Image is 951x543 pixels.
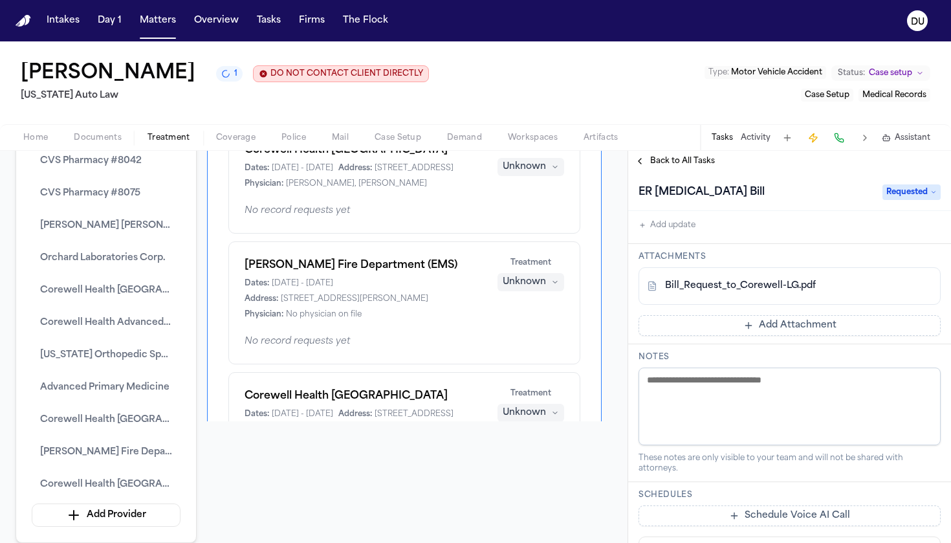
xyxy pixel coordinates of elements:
[245,163,269,173] span: Dates:
[32,180,180,207] button: CVS Pharmacy #8075
[272,278,333,289] span: [DATE] - [DATE]
[245,205,564,217] div: No record requests yet
[708,69,729,76] span: Type :
[245,309,283,320] span: Physician:
[882,184,941,200] span: Requested
[778,129,796,147] button: Add Task
[805,91,849,99] span: Case Setup
[804,129,822,147] button: Create Immediate Task
[639,490,941,500] h3: Schedules
[639,217,695,233] button: Add update
[712,133,733,143] button: Tasks
[41,9,85,32] button: Intakes
[245,388,482,404] h1: Corewell Health [GEOGRAPHIC_DATA]
[32,342,180,369] button: [US_STATE] Orthopedic Specialists
[375,163,454,173] span: [STREET_ADDRESS]
[253,65,429,82] button: Edit client contact restriction
[32,212,180,239] button: [PERSON_NAME] [PERSON_NAME] Family Medicine
[32,277,180,304] button: Corewell Health [GEOGRAPHIC_DATA] Imaging (Corewell [MEDICAL_DATA] – East)
[882,133,930,143] button: Assistant
[858,89,930,102] button: Edit service: Medical Records
[338,409,372,419] span: Address:
[272,409,333,419] span: [DATE] - [DATE]
[270,69,423,79] span: DO NOT CONTACT CLIENT DIRECTLY
[32,148,180,175] button: CVS Pharmacy #8042
[332,133,349,143] span: Mail
[32,504,180,527] button: Add Provider
[633,182,770,203] h1: ER [MEDICAL_DATA] Bill
[21,62,195,85] h1: [PERSON_NAME]
[252,9,286,32] button: Tasks
[338,163,372,173] span: Address:
[294,9,330,32] button: Firms
[503,406,546,419] div: Unknown
[503,276,546,289] div: Unknown
[245,409,269,419] span: Dates:
[639,252,941,262] h3: Attachments
[245,179,283,189] span: Physician:
[895,133,930,143] span: Assistant
[639,505,941,526] button: Schedule Voice AI Call
[639,352,941,362] h3: Notes
[21,62,195,85] button: Edit matter name
[16,15,31,27] a: Home
[375,409,454,419] span: [STREET_ADDRESS]
[731,69,822,76] span: Motor Vehicle Accident
[447,133,482,143] span: Demand
[338,9,393,32] button: The Flock
[510,258,551,268] span: Treatment
[510,388,551,399] span: Treatment
[862,91,926,99] span: Medical Records
[245,258,482,273] h1: [PERSON_NAME] Fire Department (EMS)
[245,294,278,304] span: Address:
[286,179,427,189] span: [PERSON_NAME], [PERSON_NAME]
[508,133,558,143] span: Workspaces
[869,68,912,78] span: Case setup
[135,9,181,32] button: Matters
[375,133,421,143] span: Case Setup
[281,294,428,304] span: [STREET_ADDRESS][PERSON_NAME]
[286,309,362,320] span: No physician on file
[705,66,826,79] button: Edit Type: Motor Vehicle Accident
[272,163,333,173] span: [DATE] - [DATE]
[74,133,122,143] span: Documents
[584,133,618,143] span: Artifacts
[23,133,48,143] span: Home
[497,158,564,176] button: Unknown
[831,65,930,81] button: Change status from Case setup
[16,15,31,27] img: Finch Logo
[32,245,180,272] button: Orchard Laboratories Corp.
[639,315,941,336] button: Add Attachment
[93,9,127,32] button: Day 1
[281,133,306,143] span: Police
[234,69,237,79] span: 1
[838,68,865,78] span: Status:
[650,156,715,166] span: Back to All Tasks
[21,88,429,104] h2: [US_STATE] Auto Law
[32,471,180,498] button: Corewell Health [GEOGRAPHIC_DATA]
[503,161,546,173] div: Unknown
[32,309,180,337] button: Corewell Health Advanced Practice Clinician Surgical Services – [GEOGRAPHIC_DATA]
[497,404,564,422] button: Unknown
[32,406,180,434] button: Corewell Health [GEOGRAPHIC_DATA]
[628,156,721,166] button: Back to All Tasks
[245,335,564,348] div: No record requests yet
[639,453,941,474] div: These notes are only visible to your team and will not be shared with attorneys.
[801,89,853,102] button: Edit service: Case Setup
[741,133,771,143] button: Activity
[830,129,848,147] button: Make a Call
[32,439,180,466] button: [PERSON_NAME] Fire Department (EMS)
[216,133,256,143] span: Coverage
[245,278,269,289] span: Dates:
[32,374,180,401] button: Advanced Primary Medicine
[189,9,244,32] button: Overview
[216,66,243,82] button: 1 active task
[665,280,816,293] a: Bill_Request_to_Corewell-LG.pdf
